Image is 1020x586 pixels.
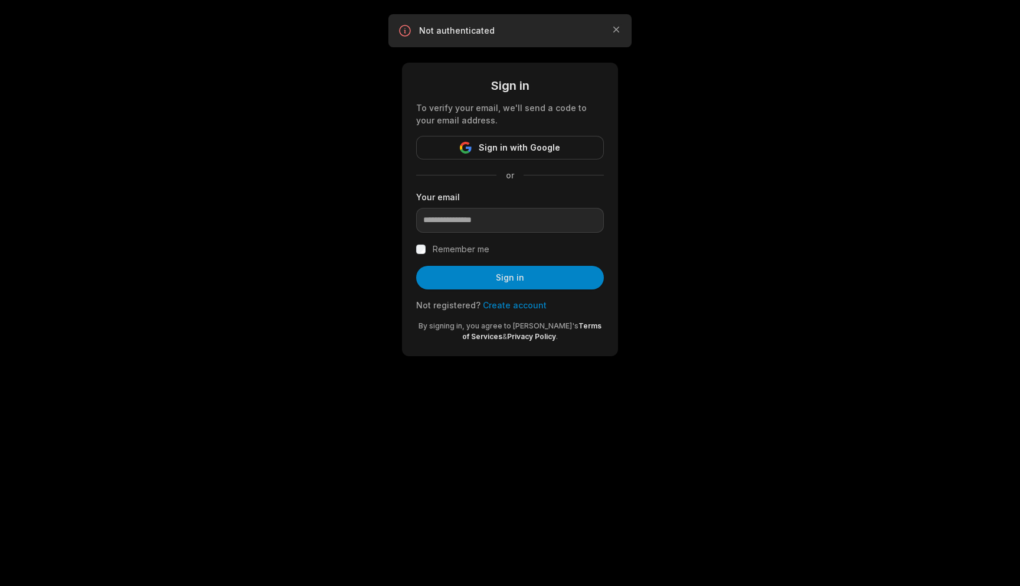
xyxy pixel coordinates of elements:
span: or [496,169,524,181]
span: & [502,332,507,341]
label: Remember me [433,242,489,256]
span: By signing in, you agree to [PERSON_NAME]'s [419,321,578,330]
div: To verify your email, we'll send a code to your email address. [416,102,604,126]
a: Create account [483,300,547,310]
a: Privacy Policy [507,332,556,341]
span: Not registered? [416,300,480,310]
span: Sign in with Google [479,141,560,155]
p: Not authenticated [419,25,601,37]
button: Sign in with Google [416,136,604,159]
span: . [556,332,558,341]
div: Sign in [416,77,604,95]
a: Terms of Services [462,321,601,341]
label: Your email [416,191,604,203]
button: Sign in [416,266,604,289]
